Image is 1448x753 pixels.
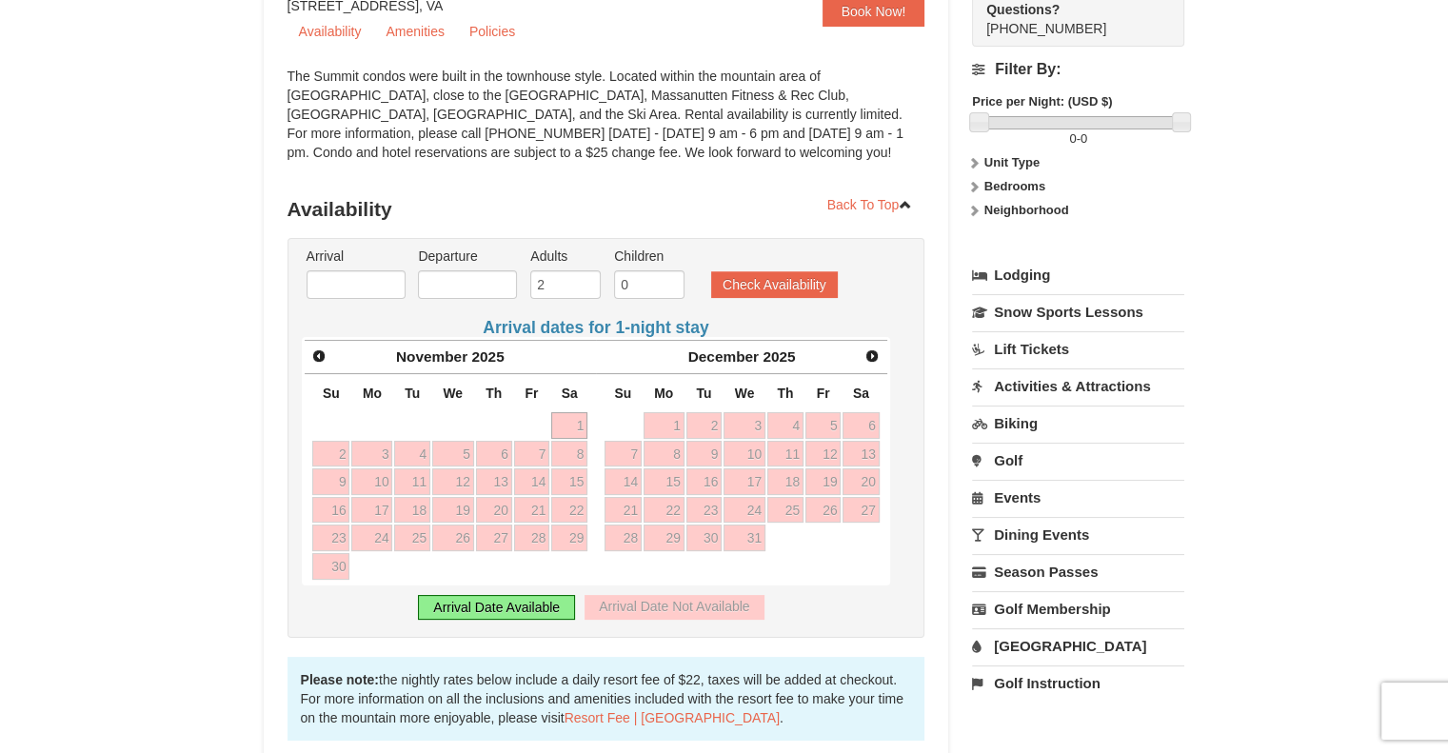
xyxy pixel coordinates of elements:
[351,441,392,467] a: 3
[984,179,1045,193] strong: Bedrooms
[724,525,765,551] a: 31
[972,591,1184,626] a: Golf Membership
[312,553,349,580] a: 30
[605,468,642,495] a: 14
[859,343,885,369] a: Next
[805,468,842,495] a: 19
[984,155,1040,169] strong: Unit Type
[972,480,1184,515] a: Events
[767,468,803,495] a: 18
[686,525,723,551] a: 30
[514,497,550,524] a: 21
[311,348,327,364] span: Prev
[432,525,474,551] a: 26
[418,595,575,620] div: Arrival Date Available
[486,386,502,401] span: Thursday
[1081,131,1087,146] span: 0
[288,17,373,46] a: Availability
[711,271,838,298] button: Check Availability
[301,672,379,687] strong: Please note:
[805,412,842,439] a: 5
[972,406,1184,441] a: Biking
[614,247,684,266] label: Children
[288,190,925,228] h3: Availability
[843,412,879,439] a: 6
[394,525,430,551] a: 25
[972,61,1184,78] h4: Filter By:
[644,525,684,551] a: 29
[551,441,587,467] a: 8
[696,386,711,401] span: Tuesday
[686,468,723,495] a: 16
[724,497,765,524] a: 24
[418,247,517,266] label: Departure
[363,386,382,401] span: Monday
[585,595,764,620] div: Arrival Date Not Available
[986,2,1060,17] strong: Questions?
[551,468,587,495] a: 15
[763,348,795,365] span: 2025
[514,441,550,467] a: 7
[1069,131,1076,146] span: 0
[644,412,684,439] a: 1
[476,441,512,467] a: 6
[312,497,349,524] a: 16
[972,331,1184,367] a: Lift Tickets
[351,497,392,524] a: 17
[288,657,925,741] div: the nightly rates below include a daily resort fee of $22, taxes will be added at checkout. For m...
[984,203,1069,217] strong: Neighborhood
[767,441,803,467] a: 11
[972,368,1184,404] a: Activities & Attractions
[394,497,430,524] a: 18
[843,441,879,467] a: 13
[525,386,538,401] span: Friday
[405,386,420,401] span: Tuesday
[307,247,406,266] label: Arrival
[351,525,392,551] a: 24
[551,412,587,439] a: 1
[562,386,578,401] span: Saturday
[644,441,684,467] a: 8
[805,441,842,467] a: 12
[302,318,891,337] h4: Arrival dates for 1-night stay
[312,441,349,467] a: 2
[351,468,392,495] a: 10
[972,129,1184,149] label: -
[471,348,504,365] span: 2025
[476,497,512,524] a: 20
[312,468,349,495] a: 9
[843,468,879,495] a: 20
[432,468,474,495] a: 12
[817,386,830,401] span: Friday
[605,525,642,551] a: 28
[972,94,1112,109] strong: Price per Night: (USD $)
[530,247,601,266] label: Adults
[767,497,803,524] a: 25
[394,468,430,495] a: 11
[654,386,673,401] span: Monday
[551,497,587,524] a: 22
[312,525,349,551] a: 23
[323,386,340,401] span: Sunday
[394,441,430,467] a: 4
[514,525,550,551] a: 28
[972,258,1184,292] a: Lodging
[815,190,925,219] a: Back To Top
[767,412,803,439] a: 4
[432,497,474,524] a: 19
[805,497,842,524] a: 26
[735,386,755,401] span: Wednesday
[972,554,1184,589] a: Season Passes
[724,468,765,495] a: 17
[843,497,879,524] a: 27
[458,17,526,46] a: Policies
[972,443,1184,478] a: Golf
[972,294,1184,329] a: Snow Sports Lessons
[396,348,467,365] span: November
[686,497,723,524] a: 23
[686,412,723,439] a: 2
[972,628,1184,664] a: [GEOGRAPHIC_DATA]
[724,441,765,467] a: 10
[972,517,1184,552] a: Dining Events
[605,497,642,524] a: 21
